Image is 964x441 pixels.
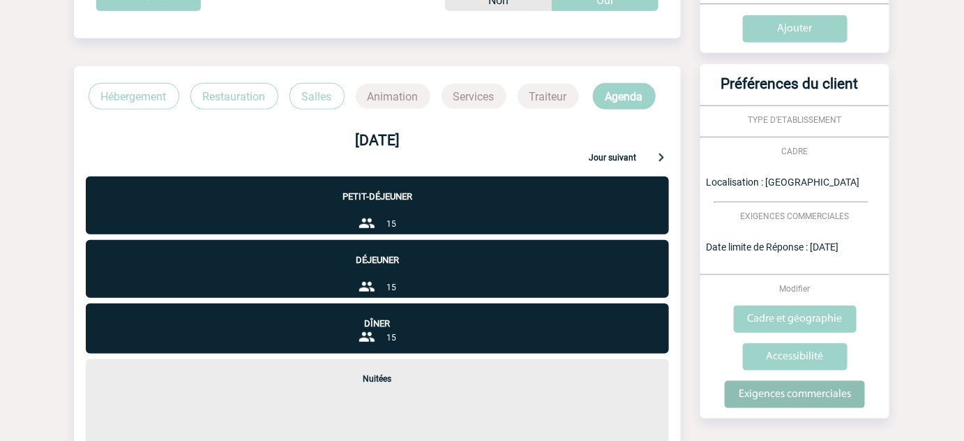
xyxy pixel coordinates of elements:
span: 15 [386,334,396,343]
span: Localisation : [GEOGRAPHIC_DATA] [706,177,859,188]
img: group-24-px-b.png [359,278,375,295]
b: [DATE] [355,132,400,149]
input: Accessibilité [743,343,848,371]
input: Exigences commerciales [725,381,865,408]
p: Services [442,84,506,109]
p: Traiteur [518,84,579,109]
p: Dîner [86,304,668,329]
img: keyboard-arrow-right-24-px.png [653,149,670,165]
input: Cadre et géographie [734,306,857,333]
p: Déjeuner [86,240,668,265]
p: Agenda [593,83,656,110]
span: 15 [386,283,396,293]
span: CADRE [782,147,808,156]
p: Nuitées [86,359,668,384]
span: EXIGENCES COMMERCIALES [741,211,850,221]
span: Date limite de Réponse : [DATE] [706,241,838,253]
p: Restauration [190,83,278,110]
span: Modifier [780,284,811,294]
p: Hébergement [89,83,179,110]
img: group-24-px-b.png [359,215,375,232]
span: 15 [386,220,396,230]
h3: Préférences du client [706,75,873,105]
p: Petit-déjeuner [86,177,668,202]
span: TYPE D'ETABLISSEMENT [748,115,842,125]
p: Animation [356,84,430,109]
input: Ajouter [743,15,848,43]
p: Jour suivant [589,153,636,165]
img: group-24-px-b.png [359,329,375,345]
p: Salles [289,83,345,110]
